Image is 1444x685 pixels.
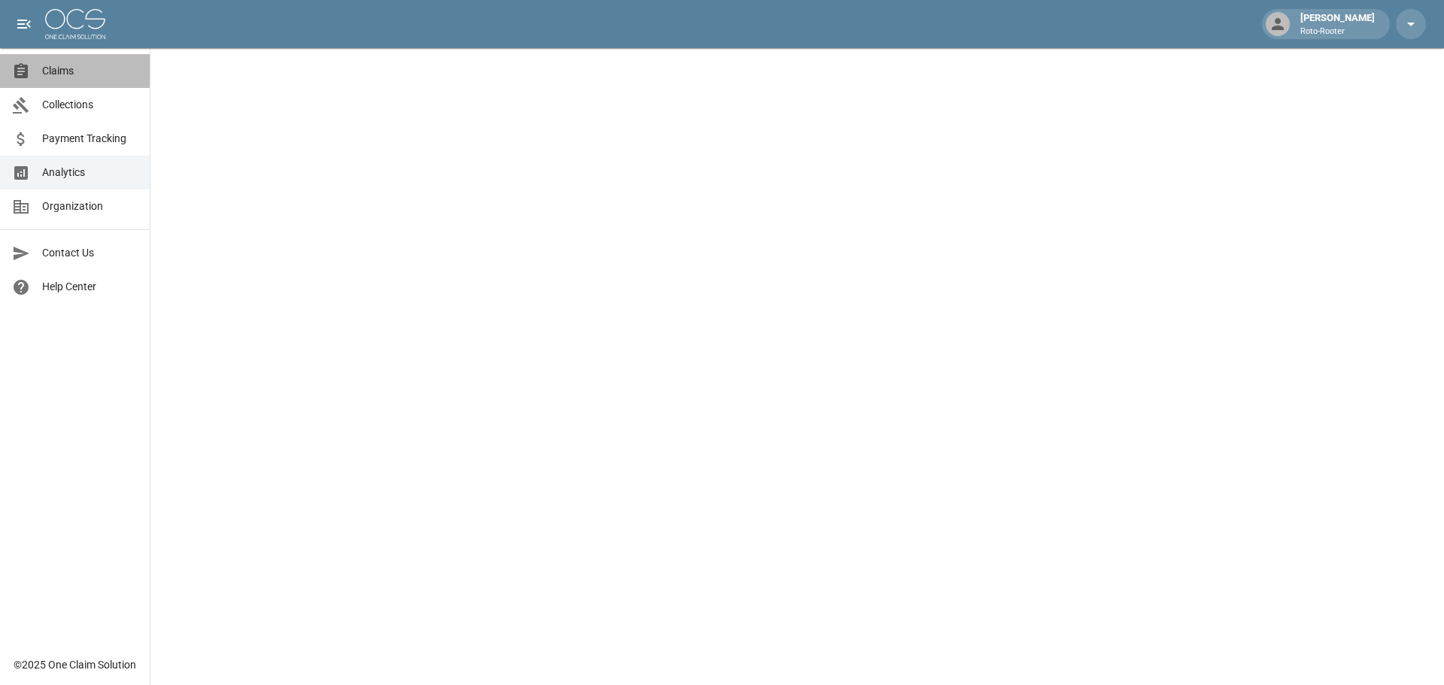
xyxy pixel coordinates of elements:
[150,48,1444,680] iframe: Embedded Dashboard
[42,199,138,214] span: Organization
[42,279,138,295] span: Help Center
[1300,26,1375,38] p: Roto-Rooter
[42,131,138,147] span: Payment Tracking
[42,165,138,180] span: Analytics
[42,245,138,261] span: Contact Us
[1294,11,1381,38] div: [PERSON_NAME]
[45,9,105,39] img: ocs-logo-white-transparent.png
[14,657,136,672] div: © 2025 One Claim Solution
[42,63,138,79] span: Claims
[42,97,138,113] span: Collections
[9,9,39,39] button: open drawer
